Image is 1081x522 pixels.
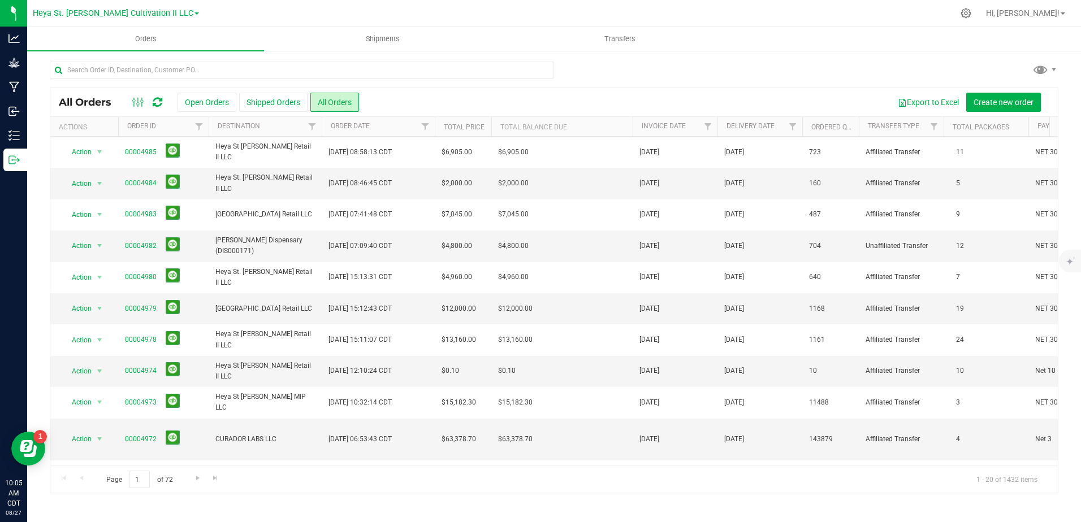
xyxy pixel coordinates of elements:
[93,301,107,316] span: select
[498,178,529,189] span: $2,000.00
[866,147,937,158] span: Affiliated Transfer
[8,33,20,44] inline-svg: Analytics
[125,434,157,445] a: 00004972
[868,122,919,130] a: Transfer Type
[639,434,659,445] span: [DATE]
[950,238,970,254] span: 12
[125,178,157,189] a: 00004984
[866,241,937,251] span: Unaffiliated Transfer
[59,96,123,108] span: All Orders
[351,34,415,44] span: Shipments
[328,178,392,189] span: [DATE] 08:46:45 CDT
[328,334,392,345] span: [DATE] 15:11:07 CDT
[442,303,476,314] span: $12,000.00
[178,93,236,112] button: Open Orders
[8,57,20,68] inline-svg: Grow
[811,123,855,131] a: Ordered qty
[416,117,435,136] a: Filter
[967,471,1047,488] span: 1 - 20 of 1432 items
[125,303,157,314] a: 00004979
[125,241,157,251] a: 00004982
[809,397,829,408] span: 11488
[442,147,472,158] span: $6,905.00
[93,144,107,160] span: select
[498,241,529,251] span: $4,800.00
[442,178,472,189] span: $2,000.00
[33,430,47,443] iframe: Resource center unread badge
[62,144,92,160] span: Action
[310,93,359,112] button: All Orders
[866,334,937,345] span: Affiliated Transfer
[498,272,529,282] span: $4,960.00
[129,471,150,488] input: 1
[303,117,322,136] a: Filter
[93,431,107,447] span: select
[724,397,744,408] span: [DATE]
[953,123,1009,131] a: Total Packages
[498,334,533,345] span: $13,160.00
[639,334,659,345] span: [DATE]
[93,176,107,192] span: select
[809,303,825,314] span: 1168
[724,241,744,251] span: [DATE]
[966,93,1041,112] button: Create new order
[97,471,182,488] span: Page of 72
[442,397,476,408] span: $15,182.30
[62,363,92,379] span: Action
[925,117,944,136] a: Filter
[125,209,157,220] a: 00004983
[724,178,744,189] span: [DATE]
[950,269,966,285] span: 7
[328,272,392,282] span: [DATE] 15:13:31 CDT
[491,117,633,137] th: Total Balance Due
[8,106,20,117] inline-svg: Inbound
[724,272,744,282] span: [DATE]
[125,334,157,345] a: 00004978
[950,394,966,411] span: 3
[724,147,744,158] span: [DATE]
[950,332,970,348] span: 24
[62,176,92,192] span: Action
[442,241,472,251] span: $4,800.00
[959,8,973,19] div: Manage settings
[950,144,970,160] span: 11
[442,272,472,282] span: $4,960.00
[125,397,157,408] a: 00004973
[59,123,114,131] div: Actions
[62,269,92,285] span: Action
[11,432,45,466] iframe: Resource center
[950,175,966,192] span: 5
[215,360,315,382] span: Heya St [PERSON_NAME] Retail II LLC
[189,471,206,486] a: Go to the next page
[328,241,392,251] span: [DATE] 07:09:40 CDT
[866,303,937,314] span: Affiliated Transfer
[699,117,717,136] a: Filter
[866,397,937,408] span: Affiliated Transfer
[866,272,937,282] span: Affiliated Transfer
[442,434,476,445] span: $63,378.70
[328,434,392,445] span: [DATE] 06:53:43 CDT
[639,241,659,251] span: [DATE]
[809,272,821,282] span: 640
[33,8,193,18] span: Heya St. [PERSON_NAME] Cultivation II LLC
[62,301,92,316] span: Action
[5,478,22,508] p: 10:05 AM CDT
[62,394,92,410] span: Action
[809,209,821,220] span: 487
[215,141,315,163] span: Heya St [PERSON_NAME] Retail II LLC
[724,209,744,220] span: [DATE]
[498,397,533,408] span: $15,182.30
[93,394,107,410] span: select
[125,147,157,158] a: 00004985
[890,93,966,112] button: Export to Excel
[328,397,392,408] span: [DATE] 10:32:14 CDT
[218,122,260,130] a: Destination
[207,471,224,486] a: Go to the last page
[809,334,825,345] span: 1161
[190,117,209,136] a: Filter
[498,366,516,376] span: $0.10
[498,147,529,158] span: $6,905.00
[498,209,529,220] span: $7,045.00
[950,206,966,223] span: 9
